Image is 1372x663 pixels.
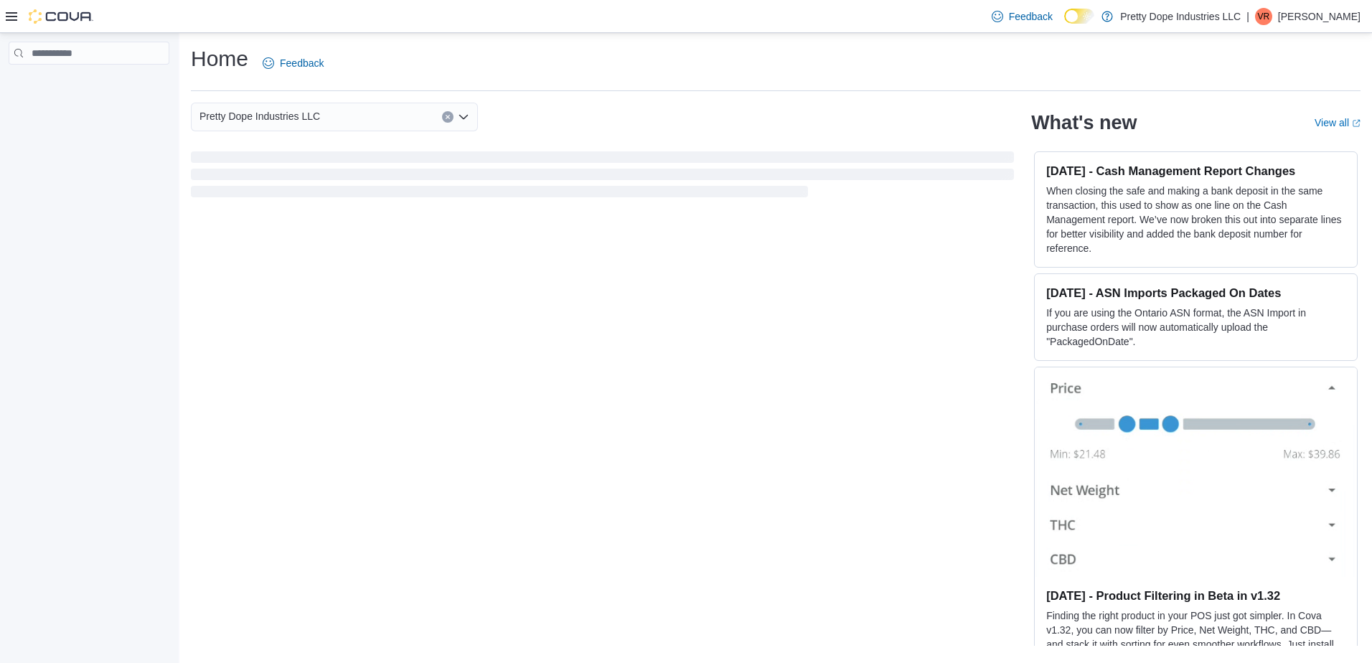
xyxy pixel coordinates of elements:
a: View allExternal link [1315,117,1361,128]
nav: Complex example [9,67,169,102]
p: | [1246,8,1249,25]
span: Loading [191,154,1014,200]
span: Pretty Dope Industries LLC [199,108,320,125]
p: When closing the safe and making a bank deposit in the same transaction, this used to show as one... [1046,184,1345,255]
span: Feedback [280,56,324,70]
svg: External link [1352,119,1361,128]
span: VR [1258,8,1270,25]
button: Open list of options [458,111,469,123]
h3: [DATE] - Product Filtering in Beta in v1.32 [1046,588,1345,603]
h3: [DATE] - Cash Management Report Changes [1046,164,1345,178]
h2: What's new [1031,111,1137,134]
p: If you are using the Ontario ASN format, the ASN Import in purchase orders will now automatically... [1046,306,1345,349]
a: Feedback [986,2,1058,31]
p: Pretty Dope Industries LLC [1120,8,1241,25]
p: [PERSON_NAME] [1278,8,1361,25]
h1: Home [191,44,248,73]
button: Clear input [442,111,454,123]
span: Feedback [1009,9,1053,24]
a: Feedback [257,49,329,77]
input: Dark Mode [1064,9,1094,24]
div: Victoria Richardson [1255,8,1272,25]
h3: [DATE] - ASN Imports Packaged On Dates [1046,286,1345,300]
img: Cova [29,9,93,24]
